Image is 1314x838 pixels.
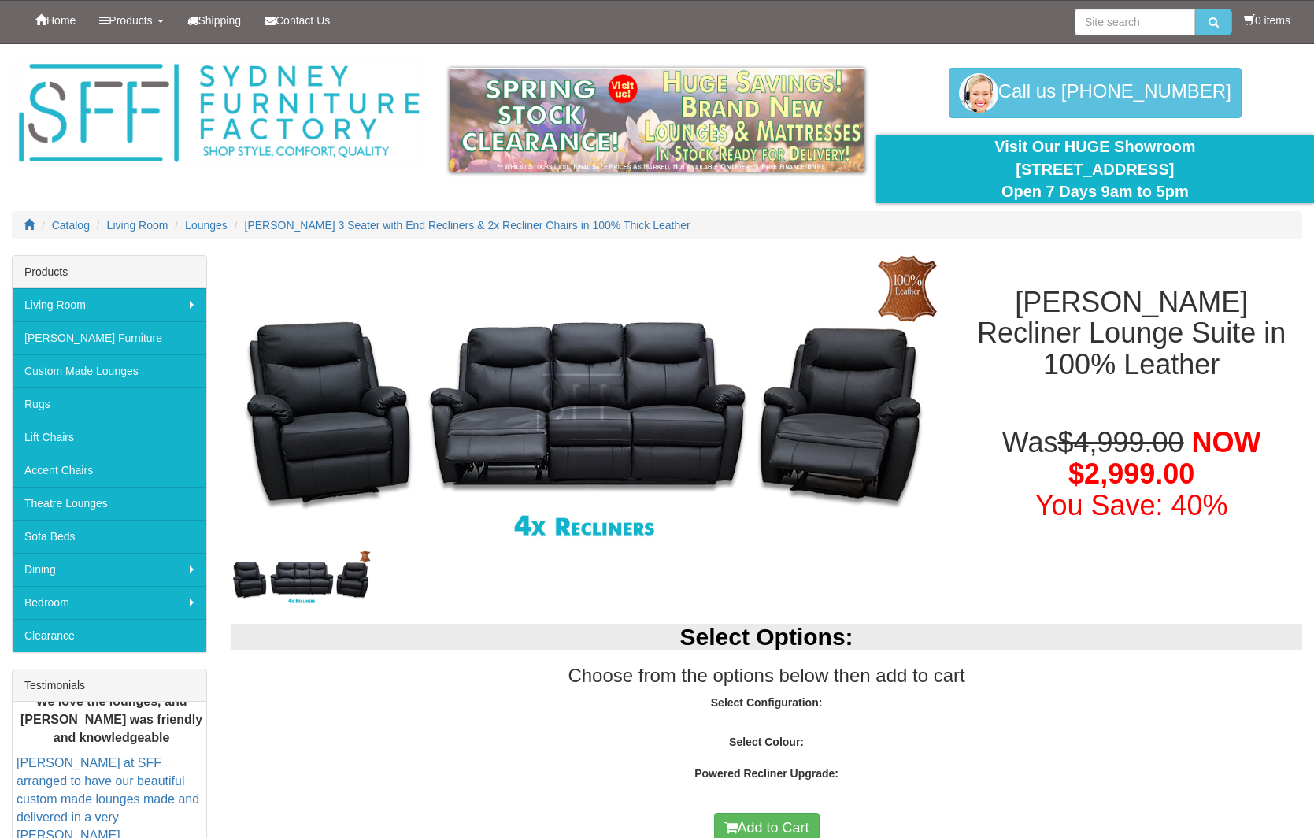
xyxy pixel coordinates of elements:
input: Site search [1075,9,1195,35]
a: Contact Us [253,1,342,40]
span: Home [46,14,76,27]
a: Clearance [13,619,206,652]
div: Visit Our HUGE Showroom [STREET_ADDRESS] Open 7 Days 9am to 5pm [888,135,1302,203]
a: Dining [13,553,206,586]
a: Accent Chairs [13,454,206,487]
a: [PERSON_NAME] Furniture [13,321,206,354]
h1: [PERSON_NAME] Recliner Lounge Suite in 100% Leather [961,287,1302,380]
a: Sofa Beds [13,520,206,553]
a: [PERSON_NAME] 3 Seater with End Recliners & 2x Recliner Chairs in 100% Thick Leather [245,219,690,232]
del: $4,999.00 [1057,426,1183,458]
a: Bedroom [13,586,206,619]
strong: Select Colour: [729,736,804,748]
span: Shipping [198,14,242,27]
span: NOW $2,999.00 [1068,426,1261,490]
font: You Save: 40% [1035,489,1228,521]
span: Products [109,14,152,27]
a: Home [24,1,87,40]
a: Lounges [185,219,228,232]
a: Rugs [13,387,206,421]
a: Living Room [107,219,168,232]
img: Sydney Furniture Factory [12,60,426,167]
strong: Powered Recliner Upgrade: [694,767,838,780]
div: Testimonials [13,669,206,702]
a: Catalog [52,219,90,232]
a: Living Room [13,288,206,321]
a: Custom Made Lounges [13,354,206,387]
h3: Choose from the options below then add to cart [231,666,1302,686]
a: Products [87,1,175,40]
b: Select Options: [680,624,853,650]
a: Lift Chairs [13,421,206,454]
a: Shipping [176,1,254,40]
a: Theatre Lounges [13,487,206,520]
h1: Was [961,427,1302,521]
div: Products [13,256,206,288]
img: spring-sale.gif [450,68,864,172]
li: 0 items [1244,13,1290,28]
strong: Select Configuration: [711,696,823,709]
span: Contact Us [276,14,330,27]
b: We love the lounges, and [PERSON_NAME] was friendly and knowledgeable [20,695,202,744]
